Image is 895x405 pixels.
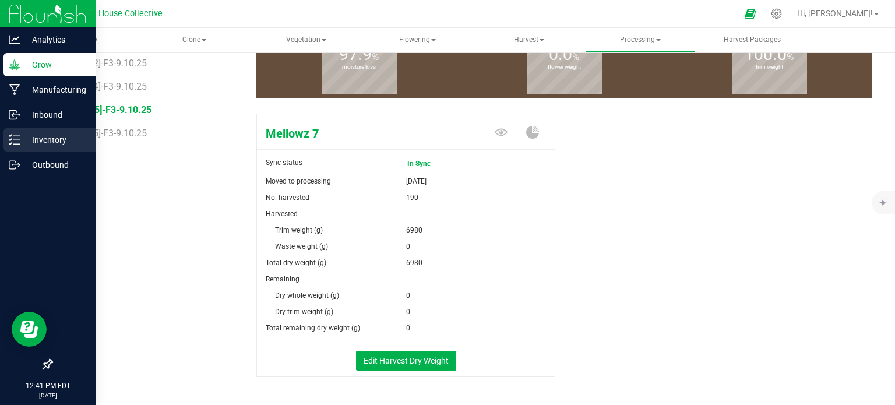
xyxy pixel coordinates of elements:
[708,35,797,45] span: Harvest Packages
[251,28,361,52] a: Vegetation
[797,9,873,18] span: Hi, [PERSON_NAME]!
[20,133,90,147] p: Inventory
[406,189,418,206] span: 190
[356,351,456,371] button: Edit Harvest Dry Weight
[737,2,763,25] span: Open Ecommerce Menu
[20,158,90,172] p: Outbound
[275,308,333,316] span: Dry trim weight (g)
[20,83,90,97] p: Manufacturing
[586,29,695,52] span: Processing
[769,8,784,19] div: Manage settings
[363,29,472,52] span: Flowering
[275,291,339,300] span: Dry whole weight (g)
[266,275,299,283] span: Remaining
[266,259,326,267] span: Total dry weight (g)
[257,125,454,142] span: Mellowz 7
[586,28,696,52] a: Processing
[406,222,422,238] span: 6980
[675,15,863,98] group-info-box: Trim weight %
[9,109,20,121] inline-svg: Inbound
[20,58,90,72] p: Grow
[266,210,298,218] span: Harvested
[20,33,90,47] p: Analytics
[266,193,309,202] span: No. harvested
[9,84,20,96] inline-svg: Manufacturing
[12,312,47,347] iframe: Resource center
[266,324,360,332] span: Total remaining dry weight (g)
[275,242,328,251] span: Waste weight (g)
[406,320,410,336] span: 0
[406,287,410,304] span: 0
[362,28,473,52] a: Flowering
[407,156,454,172] span: In Sync
[5,391,90,400] p: [DATE]
[470,15,658,98] group-info-box: Flower weight %
[266,159,302,167] span: Sync status
[66,58,147,69] span: H42-[02]-F3-9.10.25
[139,28,249,52] a: Clone
[275,226,323,234] span: Trim weight (g)
[140,29,249,52] span: Clone
[66,104,151,115] span: H42-[05]-F3-9.10.25
[474,29,583,52] span: Harvest
[266,177,331,185] span: Moved to processing
[406,154,455,173] span: In Sync
[406,238,410,255] span: 0
[406,173,427,189] span: [DATE]
[9,134,20,146] inline-svg: Inventory
[76,9,163,19] span: Arbor House Collective
[20,108,90,122] p: Inbound
[66,81,147,92] span: H42-[04]-F3-9.10.25
[474,28,584,52] a: Harvest
[9,59,20,71] inline-svg: Grow
[252,29,361,52] span: Vegetation
[9,159,20,171] inline-svg: Outbound
[697,28,807,52] a: Harvest Packages
[406,255,422,271] span: 6980
[9,34,20,45] inline-svg: Analytics
[265,15,453,98] group-info-box: Moisture loss %
[66,128,147,139] span: H42-[15]-F3-9.10.25
[406,304,410,320] span: 0
[5,381,90,391] p: 12:41 PM EDT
